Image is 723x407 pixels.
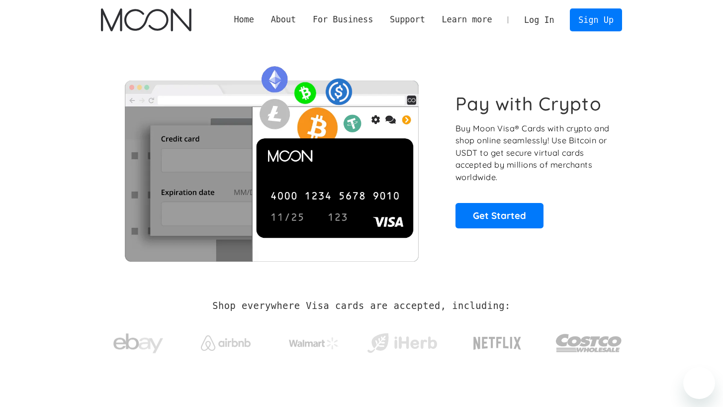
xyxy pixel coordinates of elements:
[212,301,510,311] h2: Shop everywhere Visa cards are accepted, including:
[555,314,622,367] a: Costco
[365,330,439,356] img: iHerb
[683,367,715,399] iframe: Knap til at åbne messaging-vindue
[365,320,439,361] a: iHerb
[313,13,373,26] div: For Business
[263,13,304,26] div: About
[289,337,339,349] img: Walmart
[101,59,442,261] img: Moon Cards let you spend your crypto anywhere Visa is accepted.
[390,13,425,26] div: Support
[455,93,602,115] h1: Pay with Crypto
[101,8,191,31] img: Moon Logo
[472,331,522,356] img: Netflix
[201,335,251,351] img: Airbnb
[455,122,611,184] p: Buy Moon Visa® Cards with crypto and shop online seamlessly! Use Bitcoin or USDT to get secure vi...
[381,13,433,26] div: Support
[226,13,263,26] a: Home
[113,328,163,359] img: ebay
[271,13,296,26] div: About
[455,203,543,228] a: Get Started
[442,13,492,26] div: Learn more
[453,321,542,361] a: Netflix
[277,327,351,354] a: Walmart
[101,8,191,31] a: home
[555,324,622,362] img: Costco
[516,9,562,31] a: Log In
[189,325,263,356] a: Airbnb
[101,318,175,364] a: ebay
[434,13,501,26] div: Learn more
[570,8,622,31] a: Sign Up
[304,13,381,26] div: For Business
